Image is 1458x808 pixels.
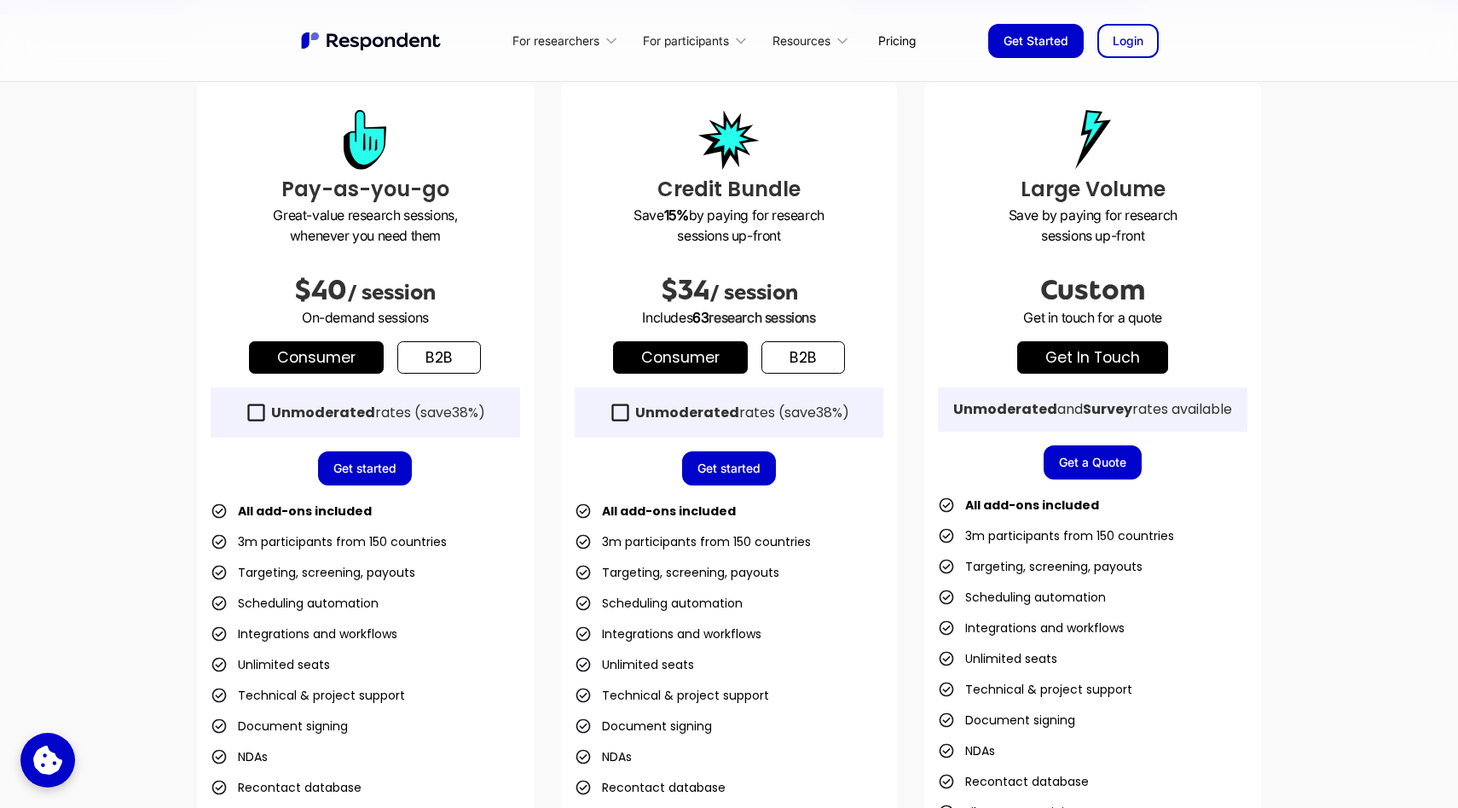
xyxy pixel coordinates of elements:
li: Technical & project support [938,677,1132,701]
div: Resources [763,20,865,61]
li: NDAs [938,739,995,763]
div: For researchers [512,32,599,49]
li: Document signing [211,714,348,738]
strong: Unmoderated [953,399,1057,419]
a: Get started [682,451,776,485]
li: Unlimited seats [211,653,330,677]
a: Pricing [865,20,929,61]
p: Includes [575,307,884,328]
span: 38% [816,403,842,422]
a: Login [1097,24,1159,58]
a: Consumer [249,341,384,374]
p: Get in touch for a quote [938,307,1247,328]
span: $34 [661,275,709,305]
li: Scheduling automation [575,591,743,615]
a: b2b [397,341,481,374]
strong: All add-ons included [602,503,736,520]
li: Targeting, screening, payouts [211,561,415,584]
a: Consumer [613,341,748,374]
p: Save by paying for research sessions up-front [938,205,1247,246]
span: research sessions [709,309,815,326]
li: NDAs [211,745,268,769]
span: Custom [1040,275,1145,305]
li: Integrations and workflows [575,622,761,646]
div: rates (save ) [271,404,485,421]
a: b2b [761,341,845,374]
span: $40 [294,275,347,305]
a: Get Started [988,24,1084,58]
img: Untitled UI logotext [299,30,444,52]
a: home [299,30,444,52]
h3: Large Volume [938,174,1247,205]
li: 3m participants from 150 countries [938,524,1174,548]
li: Targeting, screening, payouts [575,561,779,584]
li: Document signing [938,708,1075,732]
a: Get a Quote [1044,445,1142,480]
h3: Pay-as-you-go [211,174,520,205]
h3: Credit Bundle [575,174,884,205]
strong: 15% [664,206,689,224]
li: 3m participants from 150 countries [211,530,447,554]
div: For participants [634,20,763,61]
p: On-demand sessions [211,307,520,328]
span: / session [347,281,436,305]
strong: All add-ons included [238,503,372,520]
li: Recontact database [938,770,1089,793]
span: / session [709,281,798,305]
li: Document signing [575,714,712,738]
div: and rates available [953,401,1232,418]
li: Integrations and workflows [211,622,397,646]
div: For researchers [503,20,634,61]
li: Scheduling automation [211,591,379,615]
strong: Unmoderated [271,403,375,422]
li: Targeting, screening, payouts [938,555,1143,578]
li: Technical & project support [211,683,405,707]
p: Great-value research sessions, whenever you need them [211,205,520,246]
strong: Survey [1083,399,1132,419]
a: get in touch [1017,341,1168,374]
strong: Unmoderated [635,403,739,422]
div: Resources [772,32,830,49]
li: Integrations and workflows [938,616,1125,640]
li: Unlimited seats [938,647,1057,671]
li: 3m participants from 150 countries [575,530,811,554]
strong: All add-ons included [965,497,1099,514]
li: Technical & project support [575,683,769,707]
li: Recontact database [575,776,726,799]
a: Get started [318,451,412,485]
span: 63 [692,309,709,326]
li: Recontact database [211,776,362,799]
li: Unlimited seats [575,653,694,677]
p: Save by paying for research sessions up-front [575,205,884,246]
li: Scheduling automation [938,585,1106,609]
li: NDAs [575,745,632,769]
div: For participants [643,32,729,49]
span: 38% [452,403,478,422]
div: rates (save ) [635,404,849,421]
